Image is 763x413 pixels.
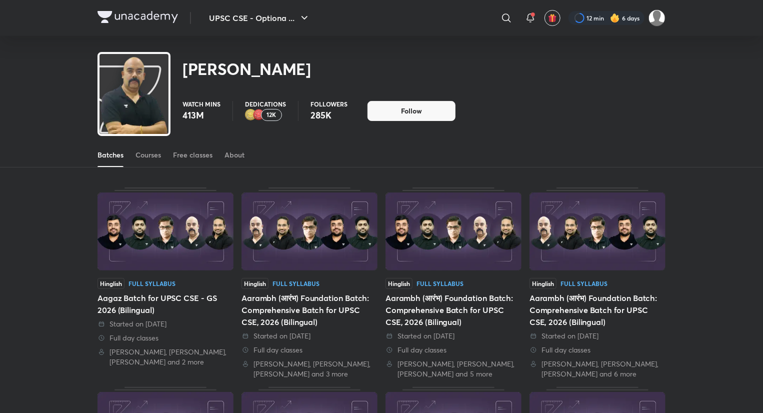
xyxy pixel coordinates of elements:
div: Aarambh (आरंभ) Foundation Batch: Comprehensive Batch for UPSC CSE, 2026 (Bilingual) [385,292,521,328]
a: About [224,143,244,167]
span: Hinglish [97,278,124,289]
button: avatar [544,10,560,26]
a: Courses [135,143,161,167]
div: Sudarshan Gurjar, Dr Sidharth Arora, Mrunal Patel and 3 more [241,359,377,379]
img: Thumbnail [529,192,665,270]
h2: [PERSON_NAME] [182,59,311,79]
img: educator badge2 [245,109,257,121]
div: Batches [97,150,123,160]
span: Hinglish [241,278,268,289]
span: Hinglish [529,278,556,289]
a: Free classes [173,143,212,167]
div: Aarambh (आरंभ) Foundation Batch: Comprehensive Batch for UPSC CSE, 2026 (Bilingual) [241,292,377,328]
div: Sudarshan Gurjar, Dr Sidharth Arora, Mrunal Patel and 2 more [97,347,233,367]
div: Free classes [173,150,212,160]
div: Started on 31 May 2025 [385,331,521,341]
div: Full Syllabus [128,280,175,286]
div: Aarambh (आरंभ) Foundation Batch: Comprehensive Batch for UPSC CSE, 2026 (Bilingual) [529,292,665,328]
button: Follow [367,101,455,121]
a: Batches [97,143,123,167]
img: Amrendra sharma [648,9,665,26]
p: 413M [182,109,220,121]
p: Dedications [245,101,286,107]
img: Thumbnail [241,192,377,270]
p: Followers [310,101,347,107]
div: Full day classes [97,333,233,343]
div: Aagaz Batch for UPSC CSE - GS 2026 (Bilingual) [97,292,233,316]
div: Full Syllabus [560,280,607,286]
div: Aarambh (आरंभ) Foundation Batch: Comprehensive Batch for UPSC CSE, 2026 (Bilingual) [241,187,377,379]
div: Started on 17 May 2025 [529,331,665,341]
p: 12K [267,111,276,118]
div: Aarambh (आरंभ) Foundation Batch: Comprehensive Batch for UPSC CSE, 2026 (Bilingual) [385,187,521,379]
img: Company Logo [97,11,178,23]
button: UPSC CSE - Optiona ... [203,8,316,28]
div: Full day classes [385,345,521,355]
img: Thumbnail [97,192,233,270]
p: 285K [310,109,347,121]
div: About [224,150,244,160]
img: educator badge1 [253,109,265,121]
div: Aagaz Batch for UPSC CSE - GS 2026 (Bilingual) [97,187,233,379]
div: Full day classes [241,345,377,355]
a: Company Logo [97,11,178,25]
img: streak [610,13,620,23]
div: Full day classes [529,345,665,355]
span: Hinglish [385,278,412,289]
div: Started on 8 Sept 2025 [97,319,233,329]
div: Sudarshan Gurjar, Dr Sidharth Arora, Saurabh Pandey and 6 more [529,359,665,379]
span: Follow [401,106,422,116]
div: Full Syllabus [416,280,463,286]
div: Started on 8 Jun 2025 [241,331,377,341]
div: Full Syllabus [272,280,319,286]
div: Aarambh (आरंभ) Foundation Batch: Comprehensive Batch for UPSC CSE, 2026 (Bilingual) [529,187,665,379]
div: Courses [135,150,161,160]
div: Sudarshan Gurjar, Dr Sidharth Arora, Saurabh Pandey and 5 more [385,359,521,379]
img: avatar [548,13,557,22]
p: Watch mins [182,101,220,107]
img: class [99,56,168,150]
img: Thumbnail [385,192,521,270]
